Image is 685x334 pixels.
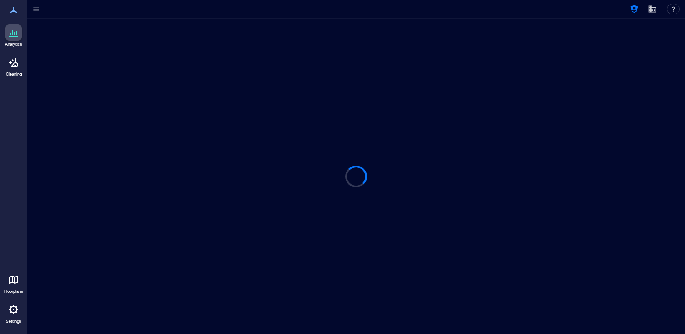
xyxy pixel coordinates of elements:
p: Analytics [5,42,22,47]
p: Settings [6,319,21,324]
a: Cleaning [2,52,25,80]
a: Settings [3,299,24,327]
a: Floorplans [1,269,26,297]
p: Floorplans [4,289,23,294]
a: Analytics [2,22,25,50]
p: Cleaning [6,72,22,77]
